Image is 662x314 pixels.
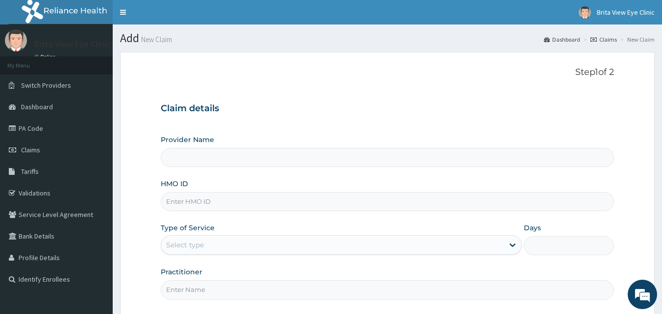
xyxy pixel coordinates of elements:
[161,179,188,189] label: HMO ID
[5,29,27,51] img: User Image
[34,40,111,48] p: Brita View Eye Clinic
[544,35,580,44] a: Dashboard
[166,240,204,250] div: Select type
[21,81,71,90] span: Switch Providers
[618,35,655,44] li: New Claim
[524,223,541,233] label: Days
[21,145,40,154] span: Claims
[161,192,614,211] input: Enter HMO ID
[579,6,591,19] img: User Image
[120,32,655,45] h1: Add
[161,67,614,78] p: Step 1 of 2
[34,53,58,60] a: Online
[21,102,53,111] span: Dashboard
[161,103,614,114] h3: Claim details
[21,167,39,176] span: Tariffs
[161,280,614,299] input: Enter Name
[139,36,172,43] small: New Claim
[597,8,655,17] span: Brita View Eye Clinic
[161,135,214,145] label: Provider Name
[161,223,215,233] label: Type of Service
[590,35,617,44] a: Claims
[161,267,202,277] label: Practitioner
